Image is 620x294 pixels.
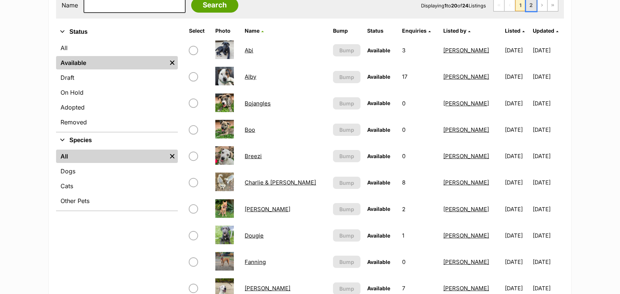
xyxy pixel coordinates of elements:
[399,196,440,222] td: 2
[443,126,489,133] a: [PERSON_NAME]
[56,164,178,178] a: Dogs
[245,100,271,107] a: Bojangles
[56,135,178,145] button: Species
[421,3,486,9] span: Displaying to of Listings
[339,258,354,266] span: Bump
[367,127,390,133] span: Available
[339,205,354,213] span: Bump
[533,249,563,275] td: [DATE]
[167,56,178,69] a: Remove filter
[533,196,563,222] td: [DATE]
[245,258,266,265] a: Fanning
[443,73,489,80] a: [PERSON_NAME]
[245,27,260,34] span: Name
[443,27,470,34] a: Listed by
[443,232,489,239] a: [PERSON_NAME]
[56,27,178,37] button: Status
[502,64,532,89] td: [DATE]
[56,148,178,210] div: Species
[56,150,167,163] a: All
[245,232,264,239] a: Dougie
[533,37,563,63] td: [DATE]
[502,37,532,63] td: [DATE]
[444,3,447,9] strong: 1
[56,71,178,84] a: Draft
[533,223,563,248] td: [DATE]
[402,27,427,34] span: translation missing: en.admin.listings.index.attributes.enquiries
[245,285,290,292] a: [PERSON_NAME]
[367,153,390,159] span: Available
[333,256,360,268] button: Bump
[186,25,211,37] th: Select
[245,206,290,213] a: [PERSON_NAME]
[451,3,457,9] strong: 20
[402,27,431,34] a: Enquiries
[367,47,390,53] span: Available
[367,206,390,212] span: Available
[333,229,360,242] button: Bump
[56,86,178,99] a: On Hold
[443,47,489,54] a: [PERSON_NAME]
[399,117,440,143] td: 0
[56,179,178,193] a: Cats
[56,40,178,132] div: Status
[367,285,390,291] span: Available
[533,27,555,34] span: Updated
[502,249,532,275] td: [DATE]
[333,150,360,162] button: Bump
[502,91,532,116] td: [DATE]
[533,143,563,169] td: [DATE]
[533,91,563,116] td: [DATE]
[399,249,440,275] td: 0
[399,170,440,195] td: 8
[339,179,354,187] span: Bump
[333,97,360,110] button: Bump
[399,223,440,248] td: 1
[502,143,532,169] td: [DATE]
[533,27,559,34] a: Updated
[533,170,563,195] td: [DATE]
[333,177,360,189] button: Bump
[333,203,360,215] button: Bump
[502,223,532,248] td: [DATE]
[339,152,354,160] span: Bump
[339,232,354,239] span: Bump
[367,232,390,239] span: Available
[399,37,440,63] td: 3
[367,179,390,186] span: Available
[212,25,241,37] th: Photo
[333,71,360,83] button: Bump
[399,91,440,116] td: 0
[367,259,390,265] span: Available
[245,126,255,133] a: Boo
[339,126,354,134] span: Bump
[245,73,256,80] a: Alby
[333,124,360,136] button: Bump
[367,73,390,80] span: Available
[56,115,178,129] a: Removed
[245,27,264,34] a: Name
[339,99,354,107] span: Bump
[502,196,532,222] td: [DATE]
[533,64,563,89] td: [DATE]
[245,153,262,160] a: Breezi
[56,56,167,69] a: Available
[443,258,489,265] a: [PERSON_NAME]
[502,117,532,143] td: [DATE]
[443,100,489,107] a: [PERSON_NAME]
[399,143,440,169] td: 0
[505,27,521,34] span: Listed
[56,194,178,208] a: Other Pets
[330,25,363,37] th: Bump
[533,117,563,143] td: [DATE]
[443,153,489,160] a: [PERSON_NAME]
[245,179,316,186] a: Charlie & [PERSON_NAME]
[399,64,440,89] td: 17
[56,41,178,55] a: All
[333,44,360,56] button: Bump
[62,2,78,9] label: Name
[443,285,489,292] a: [PERSON_NAME]
[505,27,525,34] a: Listed
[339,46,354,54] span: Bump
[339,285,354,293] span: Bump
